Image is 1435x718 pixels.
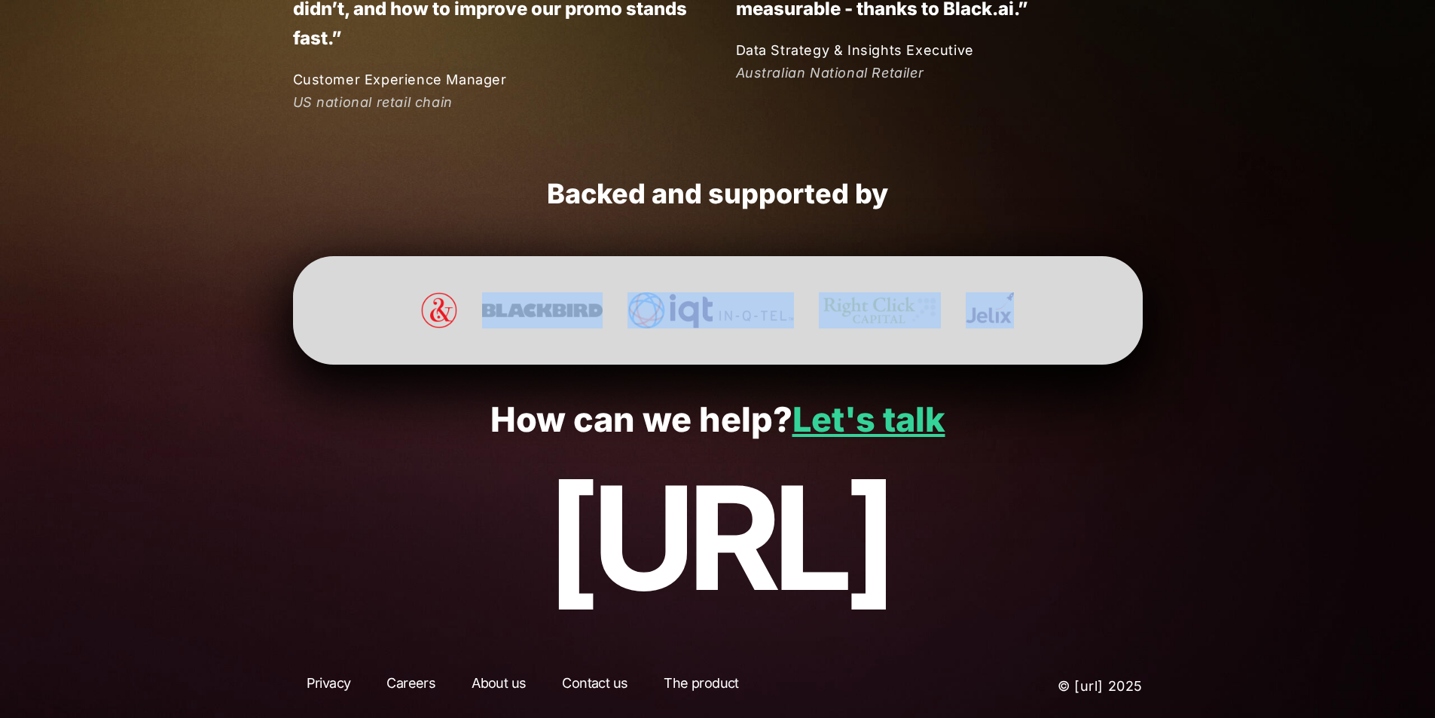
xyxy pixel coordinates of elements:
p: [URL] [45,457,1390,619]
a: Contact us [548,673,641,700]
img: In-Q-Tel (IQT) [627,292,793,328]
p: Data Strategy & Insights Executive [736,39,1143,61]
a: About us [458,673,539,700]
h2: Backed and supported by [293,177,1143,211]
img: Jelix Ventures Website [966,292,1014,328]
a: Let's talk [792,399,945,440]
img: Blackbird Ventures Website [482,292,603,328]
em: Australian National Retailer [736,65,924,81]
p: Customer Experience Manager [293,69,701,90]
a: The product [650,673,752,700]
p: How can we help? [45,401,1390,439]
a: Privacy [293,673,365,700]
a: Careers [373,673,449,700]
img: Pan Effect Website [421,292,457,328]
em: US national retail chain [293,94,453,110]
img: Right Click Capital Website [819,292,941,328]
p: © [URL] 2025 [930,673,1143,700]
